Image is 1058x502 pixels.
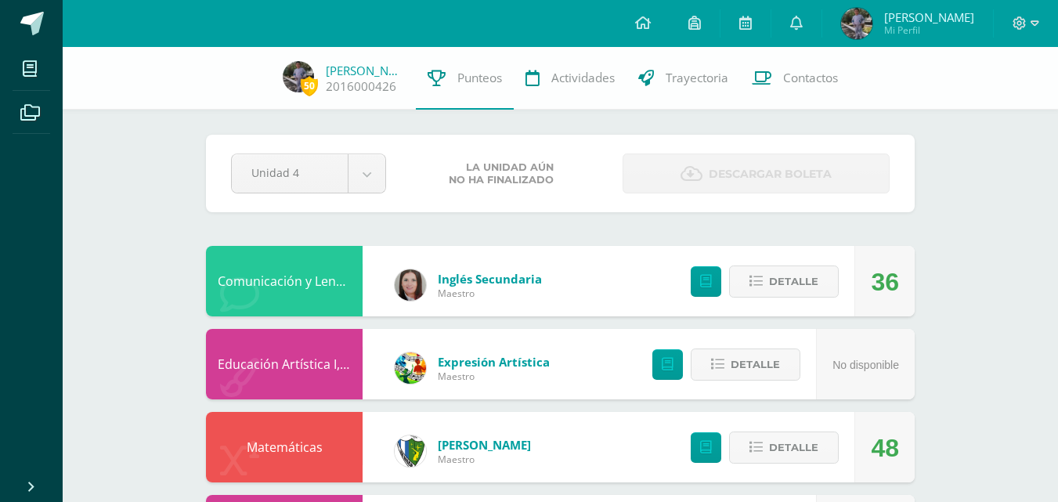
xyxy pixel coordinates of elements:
[871,413,899,483] div: 48
[438,437,531,453] span: [PERSON_NAME]
[449,161,554,186] span: La unidad aún no ha finalizado
[731,350,780,379] span: Detalle
[457,70,502,86] span: Punteos
[841,8,872,39] img: 07ac15f526a8d40e02b55d4bede13cd9.png
[769,267,818,296] span: Detalle
[783,70,838,86] span: Contactos
[832,359,899,371] span: No disponible
[871,247,899,317] div: 36
[232,154,385,193] a: Unidad 4
[438,287,542,300] span: Maestro
[206,412,363,482] div: Matemáticas
[326,78,396,95] a: 2016000426
[301,76,318,96] span: 50
[438,370,550,383] span: Maestro
[438,453,531,466] span: Maestro
[626,47,740,110] a: Trayectoria
[395,352,426,384] img: 159e24a6ecedfdf8f489544946a573f0.png
[551,70,615,86] span: Actividades
[416,47,514,110] a: Punteos
[769,433,818,462] span: Detalle
[729,432,839,464] button: Detalle
[691,349,800,381] button: Detalle
[206,246,363,316] div: Comunicación y Lenguaje, Idioma Extranjero Inglés
[206,329,363,399] div: Educación Artística I, Música y Danza
[283,61,314,92] img: 07ac15f526a8d40e02b55d4bede13cd9.png
[884,23,974,37] span: Mi Perfil
[438,271,542,287] span: Inglés Secundaria
[514,47,626,110] a: Actividades
[740,47,850,110] a: Contactos
[884,9,974,25] span: [PERSON_NAME]
[729,265,839,298] button: Detalle
[666,70,728,86] span: Trayectoria
[326,63,404,78] a: [PERSON_NAME]
[395,435,426,467] img: d7d6d148f6dec277cbaab50fee73caa7.png
[438,354,550,370] span: Expresión Artística
[709,155,832,193] span: Descargar boleta
[251,154,328,191] span: Unidad 4
[395,269,426,301] img: 8af0450cf43d44e38c4a1497329761f3.png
